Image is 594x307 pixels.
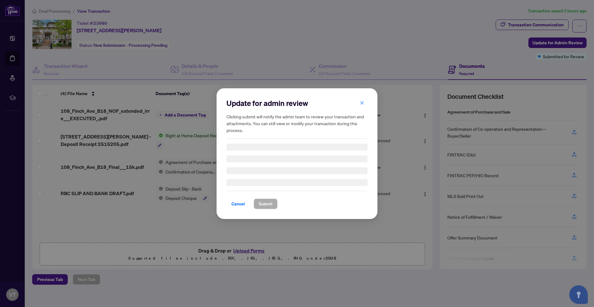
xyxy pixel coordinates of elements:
h5: Clicking submit will notify the admin team to review your transaction and attachments. You can st... [226,113,368,134]
h2: Update for admin review [226,98,368,108]
span: Cancel [231,199,245,209]
button: Cancel [226,199,250,209]
span: close [360,100,364,105]
button: Submit [254,199,278,209]
button: Open asap [569,285,588,304]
